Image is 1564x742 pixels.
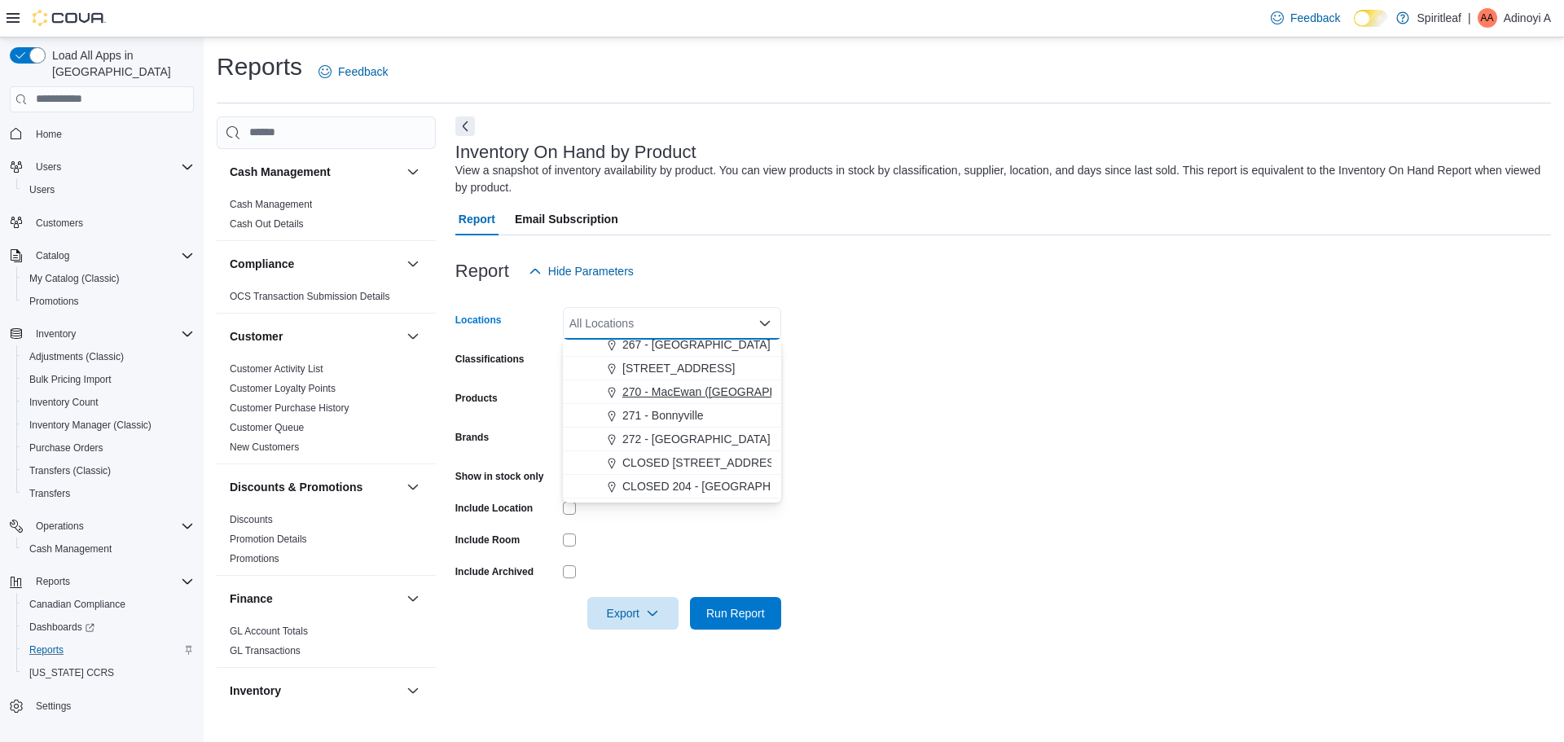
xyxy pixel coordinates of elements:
a: Customer Loyalty Points [230,383,336,394]
a: Feedback [1264,2,1347,34]
button: [US_STATE] CCRS [16,661,200,684]
a: GL Transactions [230,645,301,656]
span: Cash Out Details [230,217,304,231]
span: Hide Parameters [548,263,634,279]
a: Customer Activity List [230,363,323,375]
a: Users [23,180,61,200]
span: 267 - [GEOGRAPHIC_DATA] [622,336,771,353]
button: Reports [16,639,200,661]
span: Cash Management [23,539,194,559]
span: Customer Activity List [230,362,323,375]
button: [STREET_ADDRESS] [563,357,781,380]
div: Adinoyi A [1478,8,1497,28]
div: Compliance [217,287,436,313]
a: Settings [29,696,77,716]
div: Customer [217,359,436,463]
span: Bulk Pricing Import [29,373,112,386]
span: Customer Purchase History [230,402,349,415]
p: | [1468,8,1471,28]
a: Promotions [230,553,279,564]
input: Dark Mode [1354,10,1388,27]
button: Transfers (Classic) [16,459,200,482]
button: Discounts & Promotions [230,479,400,495]
a: Purchase Orders [23,438,110,458]
span: GL Account Totals [230,625,308,638]
button: Compliance [230,256,400,272]
span: Bulk Pricing Import [23,370,194,389]
button: 271 - Bonnyville [563,404,781,428]
h3: Inventory On Hand by Product [455,143,696,162]
span: Catalog [29,246,194,266]
span: Inventory [29,324,194,344]
button: Customers [3,211,200,235]
span: Reports [29,572,194,591]
span: Run Report [706,605,765,621]
span: Users [29,183,55,196]
span: Settings [36,700,71,713]
button: CLOSED [STREET_ADDRESS] [563,451,781,475]
span: CLOSED 204 - [GEOGRAPHIC_DATA] ([GEOGRAPHIC_DATA]) [622,478,950,494]
button: Inventory Manager (Classic) [16,414,200,437]
button: Home [3,122,200,146]
span: Email Subscription [515,203,618,235]
a: Customers [29,213,90,233]
button: Catalog [3,244,200,267]
span: Users [23,180,194,200]
button: CLOSED [STREET_ADDRESS] [563,498,781,522]
label: Include Room [455,533,520,547]
h3: Report [455,261,509,281]
span: New Customers [230,441,299,454]
span: Inventory [36,327,76,340]
span: 270 - MacEwan ([GEOGRAPHIC_DATA]) [622,384,831,400]
span: Promotion Details [230,533,307,546]
button: Bulk Pricing Import [16,368,200,391]
button: Run Report [690,597,781,630]
span: Adjustments (Classic) [29,350,124,363]
span: 272 - [GEOGRAPHIC_DATA] ([GEOGRAPHIC_DATA]) [622,431,899,447]
span: Report [459,203,495,235]
button: Inventory [29,324,82,344]
a: Inventory Count [23,393,105,412]
button: Inventory [403,681,423,700]
label: Show in stock only [455,470,544,483]
a: Cash Management [23,539,118,559]
p: Spiritleaf [1417,8,1461,28]
span: Transfers (Classic) [23,461,194,481]
span: Adjustments (Classic) [23,347,194,367]
a: Cash Management [230,199,312,210]
button: 272 - [GEOGRAPHIC_DATA] ([GEOGRAPHIC_DATA]) [563,428,781,451]
a: GL Account Totals [230,626,308,637]
span: Operations [36,520,84,533]
label: Include Archived [455,565,534,578]
a: Reports [23,640,70,660]
span: CLOSED [STREET_ADDRESS] [622,454,785,471]
label: Products [455,392,498,405]
a: Dashboards [23,617,101,637]
span: Catalog [36,249,69,262]
span: Feedback [338,64,388,80]
span: OCS Transaction Submission Details [230,290,390,303]
button: Operations [29,516,90,536]
span: Cash Management [230,198,312,211]
button: Cash Management [16,538,200,560]
span: Inventory Count [23,393,194,412]
span: Purchase Orders [23,438,194,458]
button: Customer [403,327,423,346]
a: New Customers [230,441,299,453]
button: Customer [230,328,400,345]
span: GL Transactions [230,644,301,657]
button: Operations [3,515,200,538]
a: Canadian Compliance [23,595,132,614]
button: Finance [403,589,423,608]
button: CLOSED 204 - [GEOGRAPHIC_DATA] ([GEOGRAPHIC_DATA]) [563,475,781,498]
span: Cash Management [29,542,112,555]
a: Inventory Manager (Classic) [23,415,158,435]
span: Inventory Count [29,396,99,409]
button: Reports [3,570,200,593]
h1: Reports [217,50,302,83]
label: Classifications [455,353,525,366]
button: Discounts & Promotions [403,477,423,497]
button: Inventory [3,323,200,345]
h3: Cash Management [230,164,331,180]
span: Washington CCRS [23,663,194,683]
